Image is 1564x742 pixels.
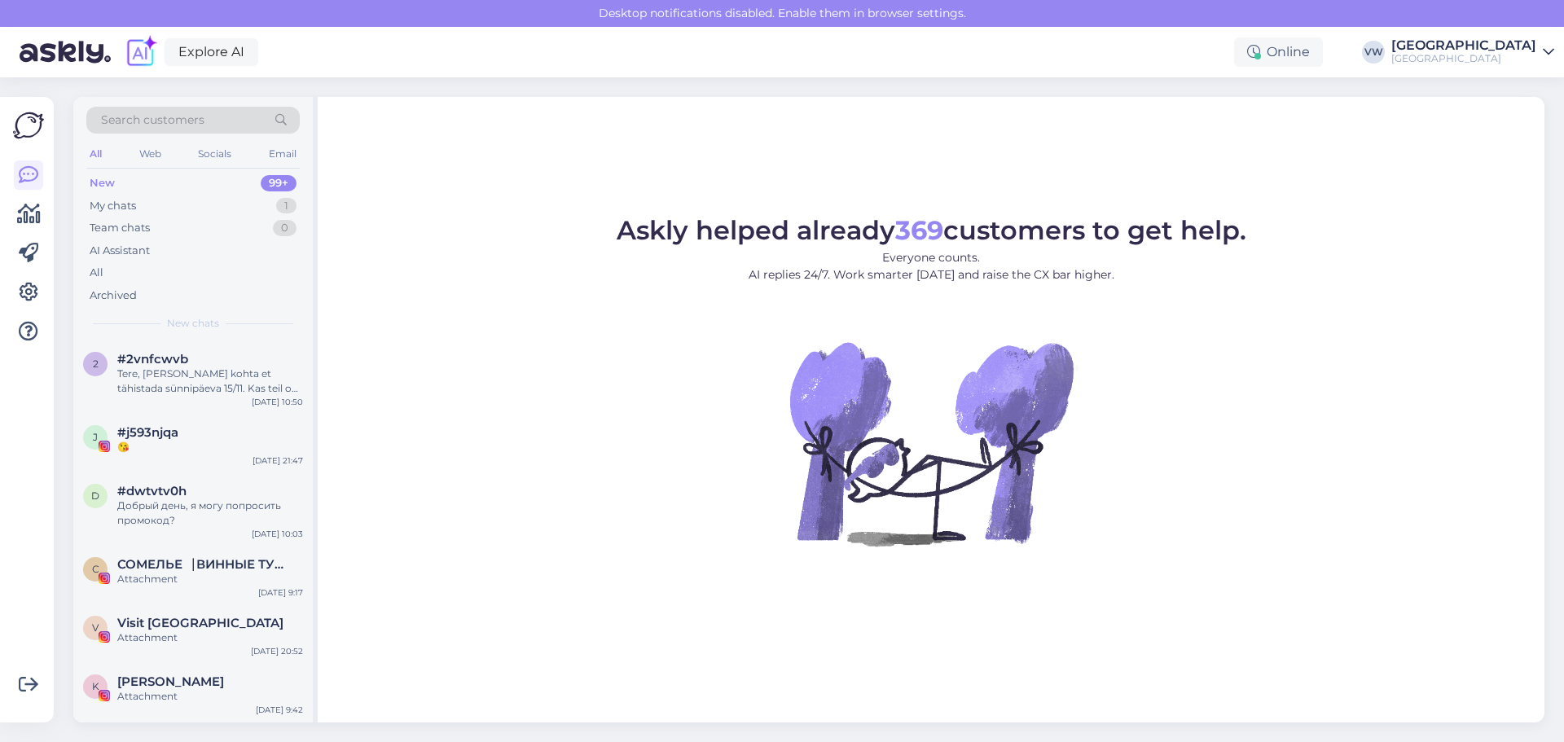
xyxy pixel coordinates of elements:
[124,35,158,69] img: explore-ai
[90,220,150,236] div: Team chats
[93,431,98,443] span: j
[1391,39,1536,52] div: [GEOGRAPHIC_DATA]
[266,143,300,165] div: Email
[117,425,178,440] span: #j593njqa
[91,490,99,502] span: d
[1234,37,1323,67] div: Online
[13,110,44,141] img: Askly Logo
[261,175,297,191] div: 99+
[117,616,283,630] span: Visit Pärnu
[86,143,105,165] div: All
[136,143,165,165] div: Web
[90,198,136,214] div: My chats
[195,143,235,165] div: Socials
[1362,41,1385,64] div: VW
[252,528,303,540] div: [DATE] 10:03
[117,572,303,586] div: Attachment
[784,296,1078,590] img: No Chat active
[90,265,103,281] div: All
[90,175,115,191] div: New
[101,112,204,129] span: Search customers
[1391,52,1536,65] div: [GEOGRAPHIC_DATA]
[117,689,303,704] div: Attachment
[276,198,297,214] div: 1
[117,484,187,498] span: #dwtvtv0h
[117,440,303,454] div: 😘
[617,214,1246,246] span: Askly helped already customers to get help.
[251,645,303,657] div: [DATE] 20:52
[117,557,287,572] span: СОМЕЛЬЕ⎹ ВИННЫЕ ТУРЫ | ДЕГУСТАЦИИ В ТАЛЛИННЕ
[117,352,188,367] span: #2vnfcwvb
[165,38,258,66] a: Explore AI
[273,220,297,236] div: 0
[252,396,303,408] div: [DATE] 10:50
[895,214,943,246] b: 369
[253,454,303,467] div: [DATE] 21:47
[117,498,303,528] div: Добрый день, я могу попросить промокод?
[90,288,137,304] div: Archived
[256,704,303,716] div: [DATE] 9:42
[92,621,99,634] span: V
[117,630,303,645] div: Attachment
[258,586,303,599] div: [DATE] 9:17
[92,680,99,692] span: K
[167,316,219,331] span: New chats
[93,358,99,370] span: 2
[617,249,1246,283] p: Everyone counts. AI replies 24/7. Work smarter [DATE] and raise the CX bar higher.
[92,563,99,575] span: С
[90,243,150,259] div: AI Assistant
[117,367,303,396] div: Tere, [PERSON_NAME] kohta et tähistada sünnipäeva 15/11. Kas teil on eraldi ruum selle jaoks? Kok...
[117,674,224,689] span: Katri Kägo
[1391,39,1554,65] a: [GEOGRAPHIC_DATA][GEOGRAPHIC_DATA]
